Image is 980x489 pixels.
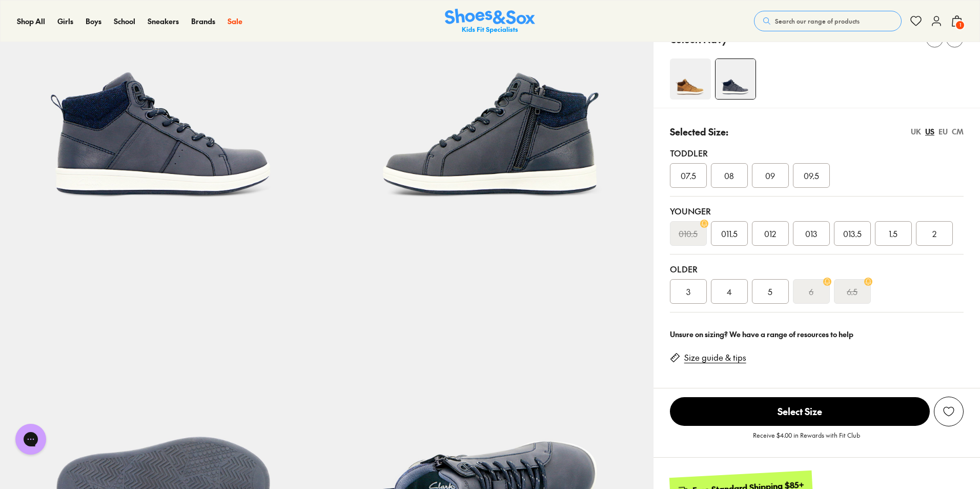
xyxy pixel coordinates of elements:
span: 1 [955,20,965,30]
div: Unsure on sizing? We have a range of resources to help [670,329,964,340]
p: Selected Size: [670,125,728,139]
span: 4 [727,285,732,298]
div: Toddler [670,147,964,159]
span: School [114,16,135,26]
span: 2 [932,227,936,240]
a: Boys [86,16,101,27]
span: Search our range of products [775,16,860,26]
a: Brands [191,16,215,27]
a: Girls [57,16,73,27]
span: 07.5 [681,169,696,182]
a: Sneakers [148,16,179,27]
s: 6 [809,285,813,298]
a: Shoes & Sox [445,9,535,34]
span: 013.5 [843,227,862,240]
span: 09.5 [804,169,819,182]
span: Girls [57,16,73,26]
div: EU [938,126,948,137]
a: Sale [228,16,242,27]
p: Receive $4.00 in Rewards with Fit Club [753,431,860,449]
button: 1 [951,10,963,32]
span: Sale [228,16,242,26]
a: Size guide & tips [684,352,746,363]
span: 1.5 [889,227,897,240]
div: US [925,126,934,137]
a: School [114,16,135,27]
span: 09 [765,169,775,182]
s: 6.5 [847,285,857,298]
img: Dune Hi Navy [716,59,756,99]
div: UK [911,126,921,137]
span: Brands [191,16,215,26]
iframe: Gorgias live chat messenger [10,420,51,458]
span: Shop All [17,16,45,26]
span: 3 [686,285,690,298]
button: Search our range of products [754,11,902,31]
img: SNS_Logo_Responsive.svg [445,9,535,34]
button: Select Size [670,397,930,426]
div: CM [952,126,964,137]
span: Sneakers [148,16,179,26]
span: 5 [768,285,772,298]
div: Older [670,263,964,275]
div: Younger [670,205,964,217]
span: Select Size [670,397,930,426]
span: 012 [764,227,776,240]
span: 08 [724,169,734,182]
a: Shop All [17,16,45,27]
button: Add to Wishlist [934,397,964,426]
span: 013 [805,227,817,240]
span: Boys [86,16,101,26]
img: Dean Tan [670,58,711,100]
span: 011.5 [721,227,738,240]
s: 010.5 [679,227,698,240]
